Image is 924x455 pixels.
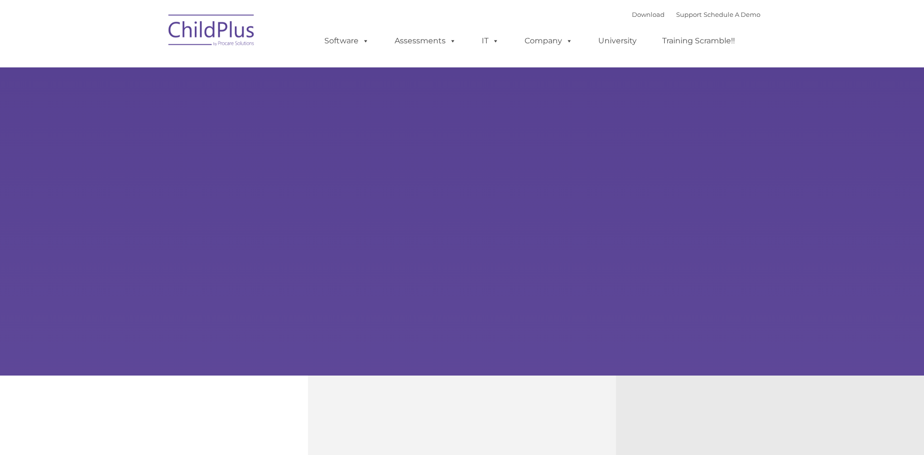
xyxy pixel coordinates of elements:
a: Assessments [385,31,466,51]
a: Schedule A Demo [704,11,760,18]
a: IT [472,31,509,51]
font: | [632,11,760,18]
a: Training Scramble!! [653,31,744,51]
img: ChildPlus by Procare Solutions [164,8,260,56]
a: University [589,31,646,51]
a: Company [515,31,582,51]
a: Software [315,31,379,51]
a: Support [676,11,702,18]
a: Download [632,11,665,18]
